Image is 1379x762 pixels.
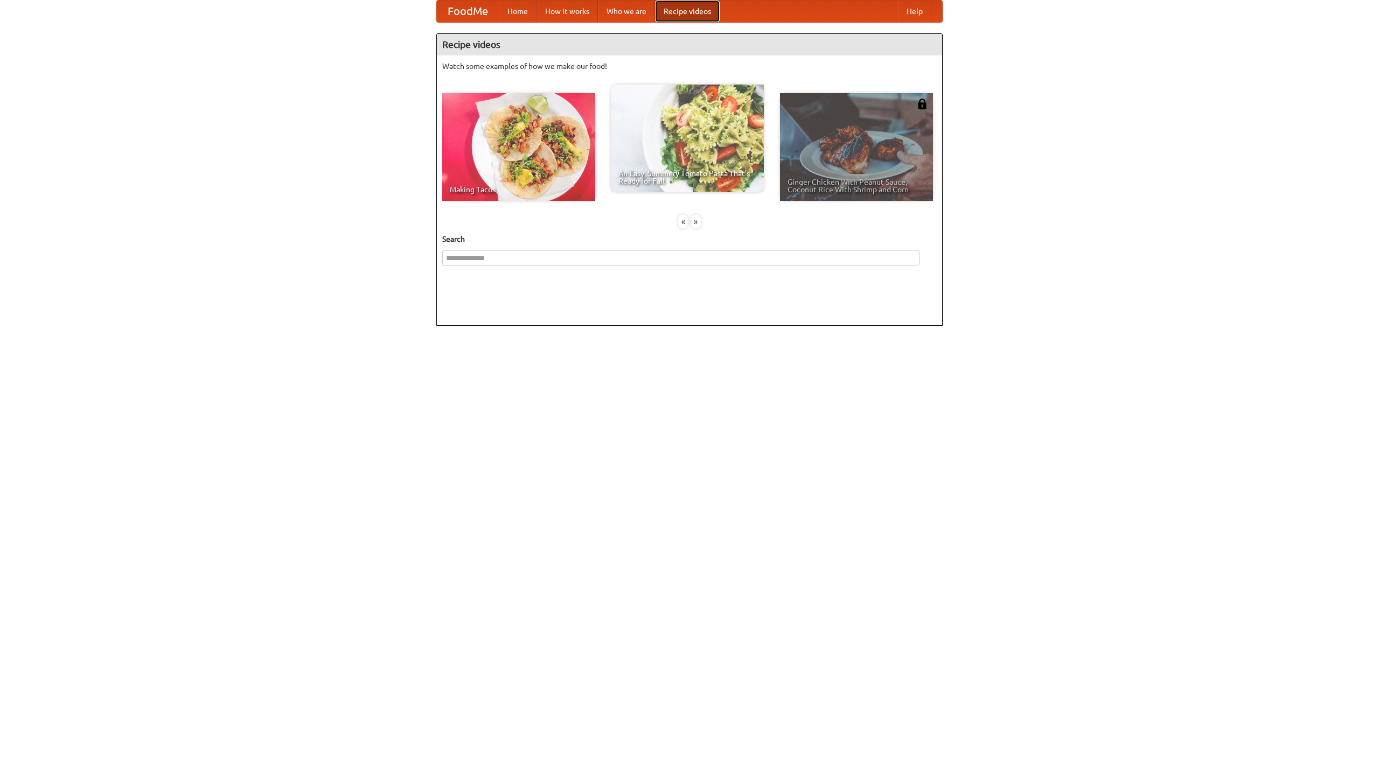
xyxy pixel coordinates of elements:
a: Who we are [598,1,655,22]
span: Making Tacos [450,186,588,193]
a: How it works [537,1,598,22]
img: 483408.png [917,99,928,109]
span: An Easy, Summery Tomato Pasta That's Ready for Fall [618,170,756,185]
div: « [678,215,688,228]
h5: Search [442,234,937,244]
p: Watch some examples of how we make our food! [442,61,937,72]
div: » [691,215,701,228]
a: Home [499,1,537,22]
a: Recipe videos [655,1,720,22]
h4: Recipe videos [437,34,942,55]
a: Help [898,1,931,22]
a: An Easy, Summery Tomato Pasta That's Ready for Fall [611,85,764,192]
a: Making Tacos [442,93,595,201]
a: FoodMe [437,1,499,22]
